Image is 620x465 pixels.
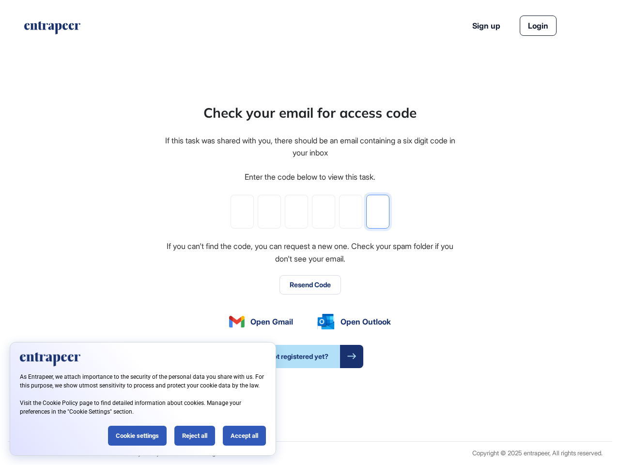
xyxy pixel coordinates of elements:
a: Not registered yet? [257,345,363,368]
div: Enter the code below to view this task. [245,171,375,184]
div: If this task was shared with you, there should be an email containing a six digit code in your inbox [164,135,456,159]
a: entrapeer-logo [23,21,81,38]
div: Copyright © 2025 entrapeer, All rights reserved. [472,449,603,457]
a: Login [520,15,557,36]
div: If you can't find the code, you can request a new one. Check your spam folder if you don't see yo... [164,240,456,265]
a: Open Gmail [229,316,293,327]
span: Open Outlook [341,316,391,327]
span: Not registered yet? [257,345,340,368]
div: Check your email for access code [203,103,417,123]
span: Open Gmail [250,316,293,327]
button: Resend Code [279,275,341,294]
a: Sign up [472,20,500,31]
a: Open Outlook [317,314,391,329]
